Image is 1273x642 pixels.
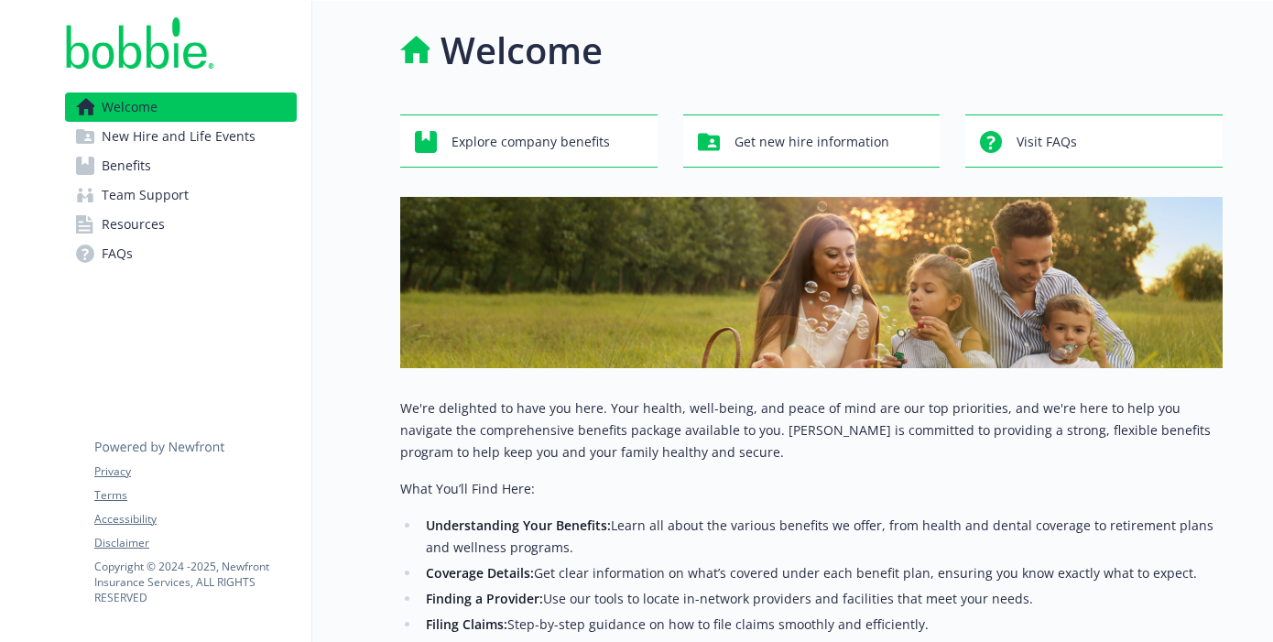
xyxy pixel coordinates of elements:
[65,180,297,210] a: Team Support
[400,478,1223,500] p: What You’ll Find Here:
[102,210,165,239] span: Resources
[102,239,133,268] span: FAQs
[94,463,296,480] a: Privacy
[426,590,543,607] strong: Finding a Provider:
[420,588,1223,610] li: Use our tools to locate in-network providers and facilities that meet your needs.
[420,614,1223,636] li: Step-by-step guidance on how to file claims smoothly and efficiently.
[420,562,1223,584] li: Get clear information on what’s covered under each benefit plan, ensuring you know exactly what t...
[94,487,296,504] a: Terms
[734,125,889,159] span: Get new hire information
[102,151,151,180] span: Benefits
[965,114,1223,168] button: Visit FAQs
[420,515,1223,559] li: Learn all about the various benefits we offer, from health and dental coverage to retirement plan...
[400,397,1223,463] p: We're delighted to have you here. Your health, well-being, and peace of mind are our top prioriti...
[452,125,610,159] span: Explore company benefits
[426,564,534,582] strong: Coverage Details:
[65,122,297,151] a: New Hire and Life Events
[426,517,611,534] strong: Understanding Your Benefits:
[400,197,1223,368] img: overview page banner
[102,180,189,210] span: Team Support
[94,535,296,551] a: Disclaimer
[102,122,256,151] span: New Hire and Life Events
[65,239,297,268] a: FAQs
[65,92,297,122] a: Welcome
[400,114,658,168] button: Explore company benefits
[94,511,296,528] a: Accessibility
[426,615,507,633] strong: Filing Claims:
[683,114,941,168] button: Get new hire information
[441,23,603,78] h1: Welcome
[65,151,297,180] a: Benefits
[65,210,297,239] a: Resources
[1017,125,1077,159] span: Visit FAQs
[94,559,296,605] p: Copyright © 2024 - 2025 , Newfront Insurance Services, ALL RIGHTS RESERVED
[102,92,158,122] span: Welcome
